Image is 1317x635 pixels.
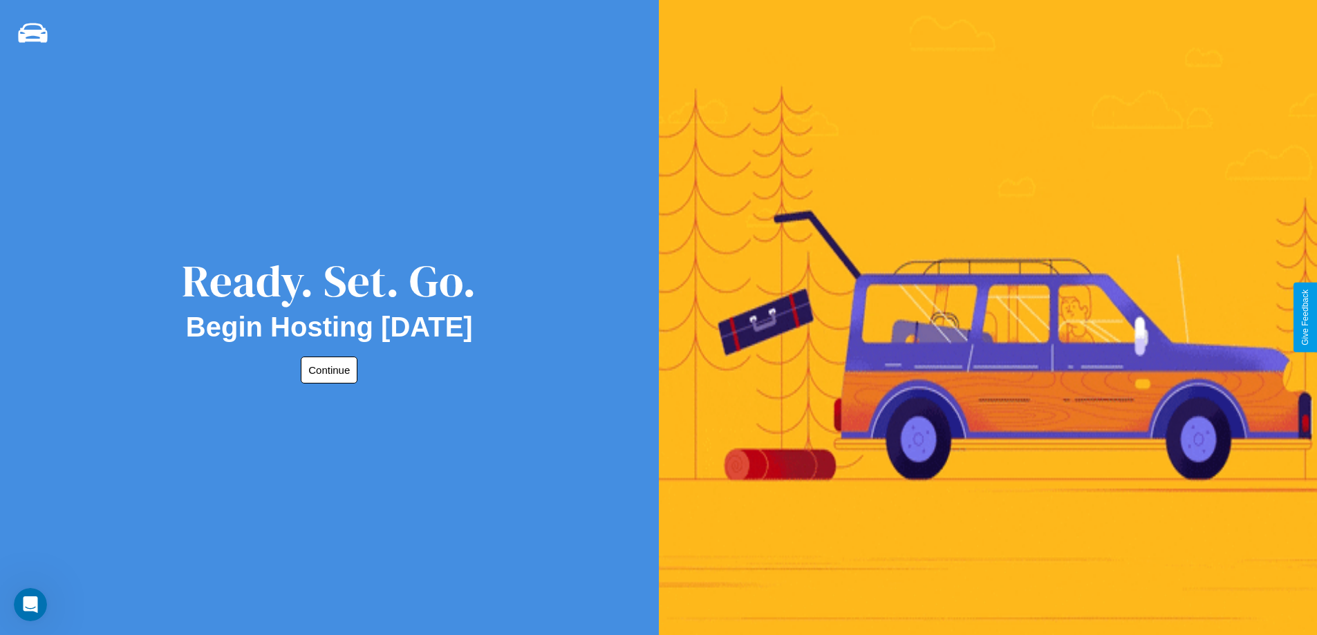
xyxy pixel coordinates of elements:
[301,357,357,383] button: Continue
[1300,290,1310,345] div: Give Feedback
[186,312,473,343] h2: Begin Hosting [DATE]
[14,588,47,621] iframe: Intercom live chat
[182,250,476,312] div: Ready. Set. Go.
